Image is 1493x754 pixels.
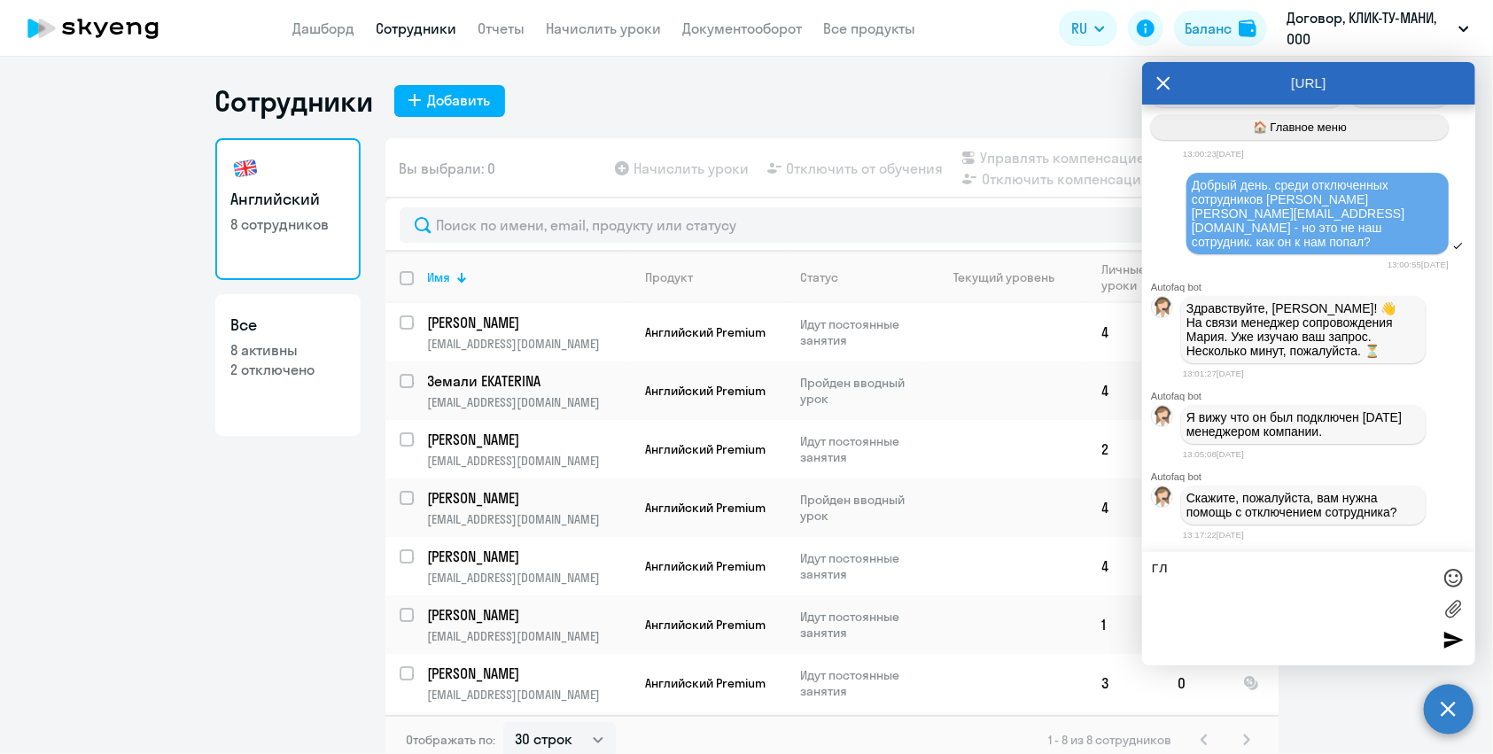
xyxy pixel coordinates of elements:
[683,19,803,37] a: Документооборот
[428,89,491,111] div: Добавить
[1192,178,1404,249] span: Добрый день. среди отключенных сотрудников [PERSON_NAME] [PERSON_NAME][EMAIL_ADDRESS][DOMAIN_NAME...
[1183,530,1244,540] time: 13:17:22[DATE]
[1151,114,1449,140] button: 🏠 Главное меню
[1151,471,1475,482] div: Autofaq bot
[824,19,916,37] a: Все продукты
[646,675,766,691] span: Английский Premium
[1152,297,1174,323] img: bot avatar
[478,19,525,37] a: Отчеты
[428,664,631,683] a: [PERSON_NAME]
[1440,595,1466,622] label: Лимит 10 файлов
[231,340,345,360] p: 8 активны
[646,441,766,457] span: Английский Premium
[215,138,361,280] a: Английский8 сотрудников
[1088,537,1164,595] td: 4
[646,558,766,574] span: Английский Premium
[215,83,373,119] h1: Сотрудники
[377,19,457,37] a: Сотрудники
[428,547,631,566] a: [PERSON_NAME]
[1059,11,1117,46] button: RU
[1174,11,1267,46] button: Балансbalance
[428,394,631,410] p: [EMAIL_ADDRESS][DOMAIN_NAME]
[801,609,922,641] p: Идут постоянные занятия
[428,313,628,332] p: [PERSON_NAME]
[1185,18,1232,39] div: Баланс
[1071,18,1087,39] span: RU
[801,550,922,582] p: Идут постоянные занятия
[646,269,786,285] div: Продукт
[1388,260,1449,269] time: 13:00:55[DATE]
[428,628,631,644] p: [EMAIL_ADDRESS][DOMAIN_NAME]
[428,547,628,566] p: [PERSON_NAME]
[547,19,662,37] a: Начислить уроки
[428,511,631,527] p: [EMAIL_ADDRESS][DOMAIN_NAME]
[1186,301,1420,358] p: Здравствуйте, [PERSON_NAME]! 👋 ﻿На связи менеджер сопровождения Мария. Уже изучаю ваш запрос. Нес...
[1287,7,1451,50] p: Договор, КЛИК-ТУ-МАНИ, ООО
[428,313,631,332] a: [PERSON_NAME]
[1088,361,1164,420] td: 4
[1088,420,1164,478] td: 2
[428,453,631,469] p: [EMAIL_ADDRESS][DOMAIN_NAME]
[646,269,694,285] div: Продукт
[231,360,345,379] p: 2 отключено
[801,269,922,285] div: Статус
[953,269,1054,285] div: Текущий уровень
[428,269,451,285] div: Имя
[407,732,496,748] span: Отображать по:
[1152,406,1174,431] img: bot avatar
[646,500,766,516] span: Английский Premium
[1186,410,1420,439] p: Я вижу что он был подключен [DATE] менеджером компании.
[428,570,631,586] p: [EMAIL_ADDRESS][DOMAIN_NAME]
[428,336,631,352] p: [EMAIL_ADDRESS][DOMAIN_NAME]
[1088,654,1164,712] td: 3
[937,269,1087,285] div: Текущий уровень
[1088,303,1164,361] td: 4
[428,371,628,391] p: Земали EKATERINA
[801,492,922,524] p: Пройден вводный урок
[801,667,922,699] p: Идут постоянные занятия
[801,269,839,285] div: Статус
[428,430,628,449] p: [PERSON_NAME]
[231,188,345,211] h3: Английский
[428,687,631,703] p: [EMAIL_ADDRESS][DOMAIN_NAME]
[428,371,631,391] a: Земали EKATERINA
[428,488,628,508] p: [PERSON_NAME]
[1183,149,1244,159] time: 13:00:23[DATE]
[646,383,766,399] span: Английский Premium
[231,154,260,183] img: english
[1239,19,1256,37] img: balance
[1102,261,1163,293] div: Личные уроки
[1253,120,1347,134] span: 🏠 Главное меню
[1088,478,1164,537] td: 4
[1088,595,1164,654] td: 1
[646,617,766,633] span: Английский Premium
[801,375,922,407] p: Пройден вводный урок
[801,316,922,348] p: Идут постоянные занятия
[1164,654,1229,712] td: 0
[1183,369,1244,378] time: 13:01:27[DATE]
[1151,561,1431,657] textarea: гл
[1152,486,1174,512] img: bot avatar
[428,430,631,449] a: [PERSON_NAME]
[231,214,345,234] p: 8 сотрудников
[1102,261,1147,293] div: Личные уроки
[1186,491,1420,519] p: Скажите, пожалуйста, вам нужна помощь с отключением сотрудника?
[1151,282,1475,292] div: Autofaq bot
[215,294,361,436] a: Все8 активны2 отключено
[428,605,628,625] p: [PERSON_NAME]
[428,269,631,285] div: Имя
[1151,391,1475,401] div: Autofaq bot
[1183,449,1244,459] time: 13:05:08[DATE]
[1049,732,1172,748] span: 1 - 8 из 8 сотрудников
[428,664,628,683] p: [PERSON_NAME]
[801,433,922,465] p: Идут постоянные занятия
[394,85,505,117] button: Добавить
[231,314,345,337] h3: Все
[293,19,355,37] a: Дашборд
[400,207,1264,243] input: Поиск по имени, email, продукту или статусу
[428,605,631,625] a: [PERSON_NAME]
[646,324,766,340] span: Английский Premium
[428,488,631,508] a: [PERSON_NAME]
[1278,7,1478,50] button: Договор, КЛИК-ТУ-МАНИ, ООО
